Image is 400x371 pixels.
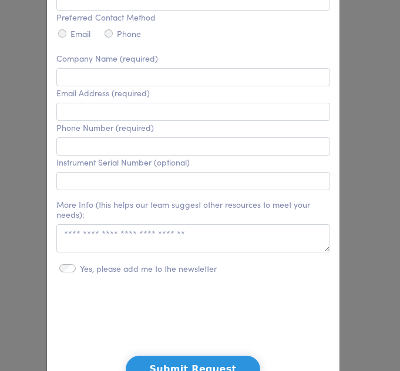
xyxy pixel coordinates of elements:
[70,29,90,39] label: Email
[80,264,217,274] label: Yes, please add me to the newsletter
[56,157,190,167] label: Instrument Serial Number (optional)
[117,29,141,39] label: Phone
[56,53,158,63] label: Company Name (required)
[104,298,283,344] iframe: reCAPTCHA
[56,200,330,220] label: More Info (this helps our team suggest other resources to meet your needs):
[56,123,154,133] label: Phone Number (required)
[56,12,156,22] label: Preferred Contact Method
[56,88,150,98] label: Email Address (required)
